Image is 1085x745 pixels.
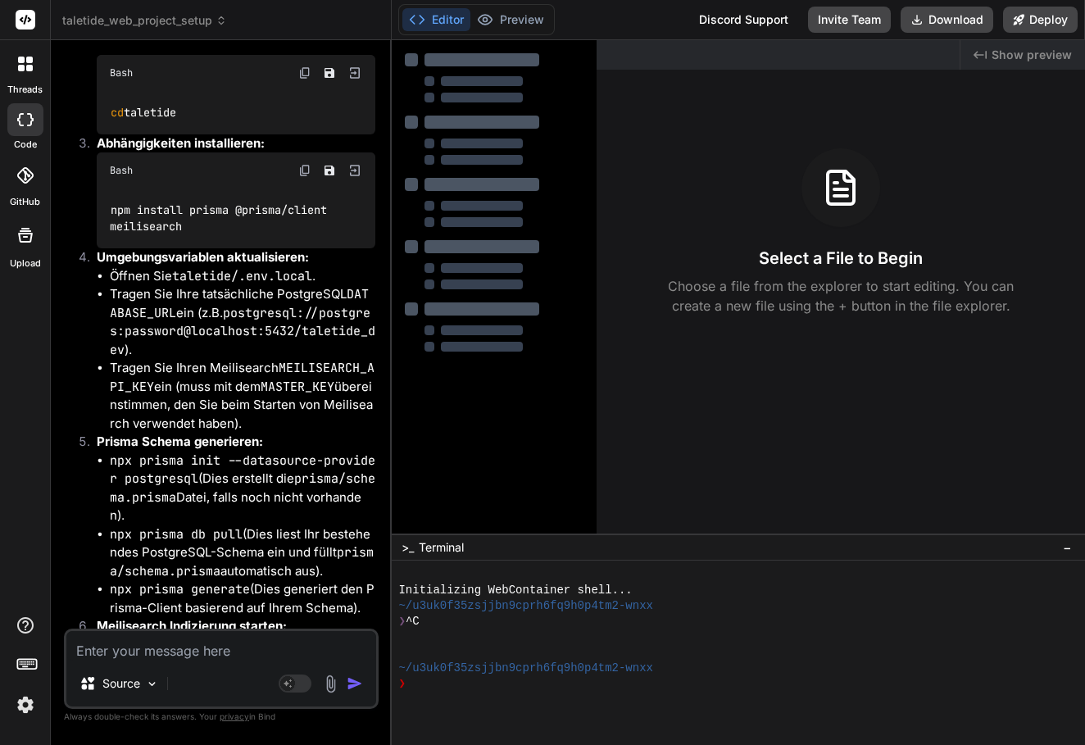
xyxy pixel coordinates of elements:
[261,379,334,395] code: MASTER_KEY
[347,163,362,178] img: Open in Browser
[110,305,375,358] code: postgresql://postgres:password@localhost:5432/taletide_dev
[398,676,405,692] span: ❯
[689,7,798,33] div: Discord Support
[901,7,993,33] button: Download
[10,195,40,209] label: GitHub
[110,526,243,543] code: npx prisma db pull
[110,525,375,581] li: (Dies liest Ihr bestehendes PostgreSQL-Schema ein und füllt automatisch aus).
[97,249,309,265] strong: Umgebungsvariablen aktualisieren:
[11,691,39,719] img: settings
[172,268,312,284] code: taletide/.env.local
[110,544,374,579] code: prisma/schema.prisma
[110,452,375,525] li: (Dies erstellt die Datei, falls noch nicht vorhanden).
[111,105,124,120] span: cd
[808,7,891,33] button: Invite Team
[318,61,341,84] button: Save file
[14,138,37,152] label: code
[406,614,420,629] span: ^C
[110,164,133,177] span: Bash
[110,267,375,286] li: Öffnen Sie .
[110,202,334,235] code: npm install prisma @prisma/client meilisearch
[110,359,375,433] li: Tragen Sie Ihren Meilisearch ein (muss mit dem übereinstimmen, den Sie beim Starten von Meilisear...
[347,66,362,80] img: Open in Browser
[110,286,369,321] code: DATABASE_URL
[347,675,363,692] img: icon
[110,452,375,488] code: npx prisma init --datasource-provider postgresql
[398,598,652,614] span: ~/u3uk0f35zsjjbn9cprh6fq9h0p4tm2-wnxx
[759,247,923,270] h3: Select a File to Begin
[1063,539,1072,556] span: −
[97,38,275,53] strong: Projektverzeichnis wechseln:
[62,12,227,29] span: taletide_web_project_setup
[7,83,43,97] label: threads
[110,580,375,617] li: (Dies generiert den Prisma-Client basierend auf Ihrem Schema).
[470,8,551,31] button: Preview
[10,257,41,270] label: Upload
[102,675,140,692] p: Source
[97,618,287,634] strong: Meilisearch Indizierung starten:
[110,581,250,597] code: npx prisma generate
[64,709,379,725] p: Always double-check its answers. Your in Bind
[97,434,263,449] strong: Prisma Schema generieren:
[110,66,133,79] span: Bash
[220,711,249,721] span: privacy
[110,360,375,395] code: MEILISEARCH_API_KEY
[145,677,159,691] img: Pick Models
[398,583,632,598] span: Initializing WebContainer shell...
[398,614,405,629] span: ❯
[1003,7,1078,33] button: Deploy
[402,539,414,556] span: >_
[398,661,652,676] span: ~/u3uk0f35zsjjbn9cprh6fq9h0p4tm2-wnxx
[1060,534,1075,561] button: −
[402,8,470,31] button: Editor
[298,66,311,79] img: copy
[110,470,375,506] code: prisma/schema.prisma
[992,47,1072,63] span: Show preview
[321,675,340,693] img: attachment
[110,104,178,121] code: taletide
[318,159,341,182] button: Save file
[298,164,311,177] img: copy
[419,539,464,556] span: Terminal
[110,285,375,359] li: Tragen Sie Ihre tatsächliche PostgreSQL ein (z.B. ).
[657,276,1024,316] p: Choose a file from the explorer to start editing. You can create a new file using the + button in...
[97,135,265,151] strong: Abhängigkeiten installieren:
